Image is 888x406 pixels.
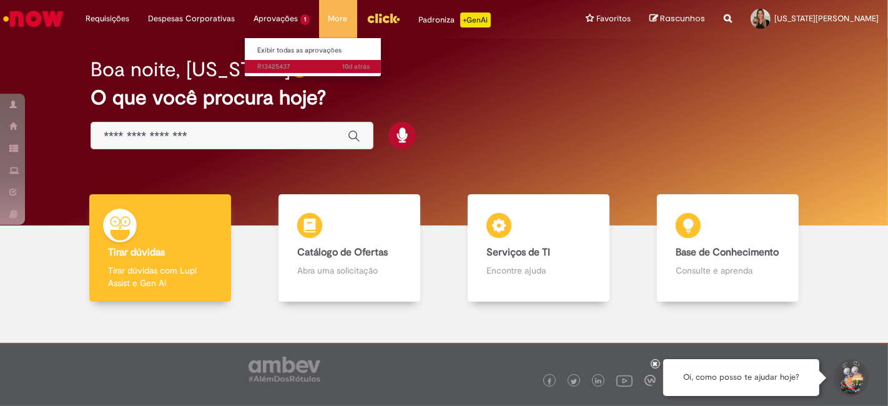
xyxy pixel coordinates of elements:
a: Base de Conhecimento Consulte e aprenda [633,194,822,302]
p: +GenAi [460,12,491,27]
div: Oi, como posso te ajudar hoje? [663,359,819,396]
span: 1 [300,14,310,25]
p: Tirar dúvidas com Lupi Assist e Gen Ai [108,264,213,289]
div: Padroniza [419,12,491,27]
button: Iniciar Conversa de Suporte [832,359,869,397]
p: Abra uma solicitação [297,264,402,277]
p: Encontre ajuda [486,264,591,277]
img: logo_footer_workplace.png [644,375,656,386]
a: Aberto R13425437 : [245,60,382,74]
span: Favoritos [596,12,631,25]
span: R13425437 [257,62,370,72]
b: Serviços de TI [486,246,550,259]
p: Consulte e aprenda [676,264,781,277]
h2: O que você procura hoje? [91,87,797,109]
img: logo_footer_youtube.png [616,372,633,389]
a: Rascunhos [649,13,705,25]
img: logo_footer_linkedin.png [595,378,601,385]
time: 18/08/2025 15:28:30 [342,62,370,71]
span: Rascunhos [660,12,705,24]
b: Base de Conhecimento [676,246,779,259]
h2: Boa noite, [US_STATE] [91,59,290,81]
img: ServiceNow [1,6,66,31]
b: Catálogo de Ofertas [297,246,388,259]
b: Tirar dúvidas [108,246,165,259]
img: logo_footer_ambev_rotulo_gray.png [249,357,320,382]
span: Requisições [86,12,129,25]
span: Despesas Corporativas [148,12,235,25]
a: Serviços de TI Encontre ajuda [444,194,633,302]
img: logo_footer_twitter.png [571,379,577,385]
a: Exibir todas as aprovações [245,44,382,57]
span: [US_STATE][PERSON_NAME] [774,13,879,24]
a: Catálogo de Ofertas Abra uma solicitação [255,194,444,302]
a: Tirar dúvidas Tirar dúvidas com Lupi Assist e Gen Ai [66,194,255,302]
img: click_logo_yellow_360x200.png [367,9,400,27]
span: 10d atrás [342,62,370,71]
img: logo_footer_facebook.png [546,379,553,385]
ul: Aprovações [244,37,382,77]
span: Aprovações [254,12,298,25]
span: More [328,12,348,25]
